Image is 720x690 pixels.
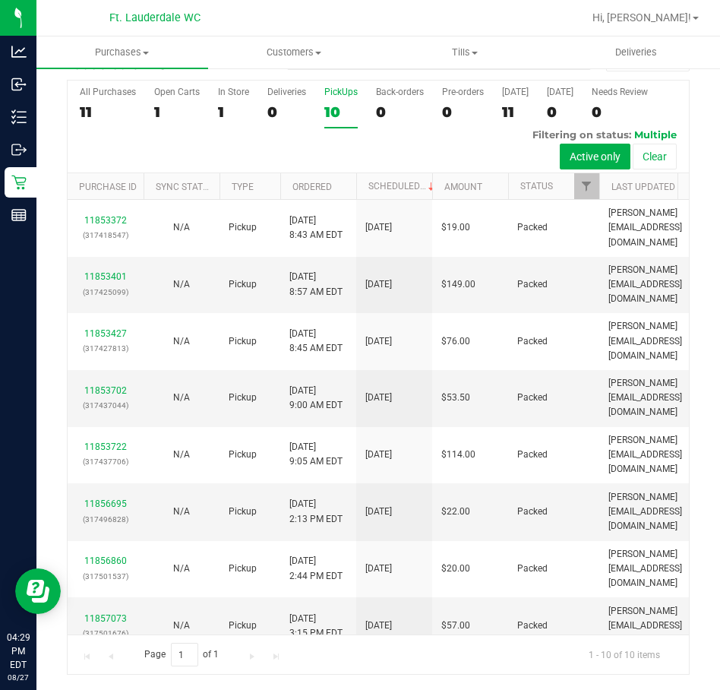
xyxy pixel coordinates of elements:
[441,277,475,292] span: $149.00
[131,643,232,666] span: Page of 1
[218,103,249,121] div: 1
[11,77,27,92] inline-svg: Inbound
[208,36,380,68] a: Customers
[229,334,257,349] span: Pickup
[173,334,190,349] button: N/A
[229,505,257,519] span: Pickup
[67,45,274,71] h3: Purchase Summary:
[173,448,190,462] button: N/A
[289,270,343,299] span: [DATE] 8:57 AM EDT
[442,87,484,97] div: Pre-orders
[11,44,27,59] inline-svg: Analytics
[368,181,437,191] a: Scheduled
[267,103,306,121] div: 0
[289,440,343,469] span: [DATE] 9:05 AM EDT
[154,87,200,97] div: Open Carts
[171,643,198,666] input: 1
[365,448,392,462] span: [DATE]
[517,334,548,349] span: Packed
[595,46,677,59] span: Deliveries
[229,220,257,235] span: Pickup
[173,449,190,460] span: Not Applicable
[79,182,137,192] a: Purchase ID
[77,512,134,527] p: (317496828)
[173,222,190,233] span: Not Applicable
[292,182,332,192] a: Ordered
[289,214,343,242] span: [DATE] 8:43 AM EDT
[532,128,631,141] span: Filtering on status:
[109,11,201,24] span: Ft. Lauderdale WC
[173,392,190,403] span: Not Applicable
[517,505,548,519] span: Packed
[365,391,392,405] span: [DATE]
[502,87,529,97] div: [DATE]
[36,46,208,59] span: Purchases
[84,613,127,624] a: 11857073
[7,631,30,672] p: 04:29 PM EDT
[84,215,127,226] a: 11853372
[592,87,648,97] div: Needs Review
[77,341,134,356] p: (317427813)
[634,128,677,141] span: Multiple
[229,619,257,633] span: Pickup
[173,279,190,290] span: Not Applicable
[576,643,672,666] span: 1 - 10 of 10 items
[77,285,134,299] p: (317425099)
[11,142,27,157] inline-svg: Outbound
[365,619,392,633] span: [DATE]
[441,448,475,462] span: $114.00
[517,391,548,405] span: Packed
[517,619,548,633] span: Packed
[502,103,529,121] div: 11
[324,103,358,121] div: 10
[517,220,548,235] span: Packed
[376,87,424,97] div: Back-orders
[574,173,599,199] a: Filter
[77,626,134,641] p: (317501676)
[365,562,392,576] span: [DATE]
[517,277,548,292] span: Packed
[517,562,548,576] span: Packed
[520,181,553,191] a: Status
[15,568,61,614] iframe: Resource center
[80,103,136,121] div: 11
[173,505,190,519] button: N/A
[11,207,27,223] inline-svg: Reports
[547,103,573,121] div: 0
[517,448,548,462] span: Packed
[84,442,127,452] a: 11853722
[80,87,136,97] div: All Purchases
[560,144,630,169] button: Active only
[365,277,392,292] span: [DATE]
[173,506,190,517] span: Not Applicable
[289,497,343,526] span: [DATE] 2:13 PM EDT
[232,182,254,192] a: Type
[11,109,27,125] inline-svg: Inventory
[441,391,470,405] span: $53.50
[229,277,257,292] span: Pickup
[267,87,306,97] div: Deliveries
[547,87,573,97] div: [DATE]
[441,334,470,349] span: $76.00
[7,672,30,683] p: 08/27
[289,554,343,583] span: [DATE] 2:44 PM EDT
[441,619,470,633] span: $57.00
[77,569,134,584] p: (317501537)
[289,327,343,356] span: [DATE] 8:45 AM EDT
[380,46,550,59] span: Tills
[156,182,214,192] a: Sync Status
[84,555,127,566] a: 11856860
[324,87,358,97] div: PickUps
[365,220,392,235] span: [DATE]
[611,182,688,192] a: Last Updated By
[289,612,343,641] span: [DATE] 3:15 PM EDT
[77,398,134,413] p: (317437044)
[173,391,190,405] button: N/A
[592,103,648,121] div: 0
[218,87,249,97] div: In Store
[365,505,392,519] span: [DATE]
[441,562,470,576] span: $20.00
[36,36,208,68] a: Purchases
[173,619,190,633] button: N/A
[173,220,190,235] button: N/A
